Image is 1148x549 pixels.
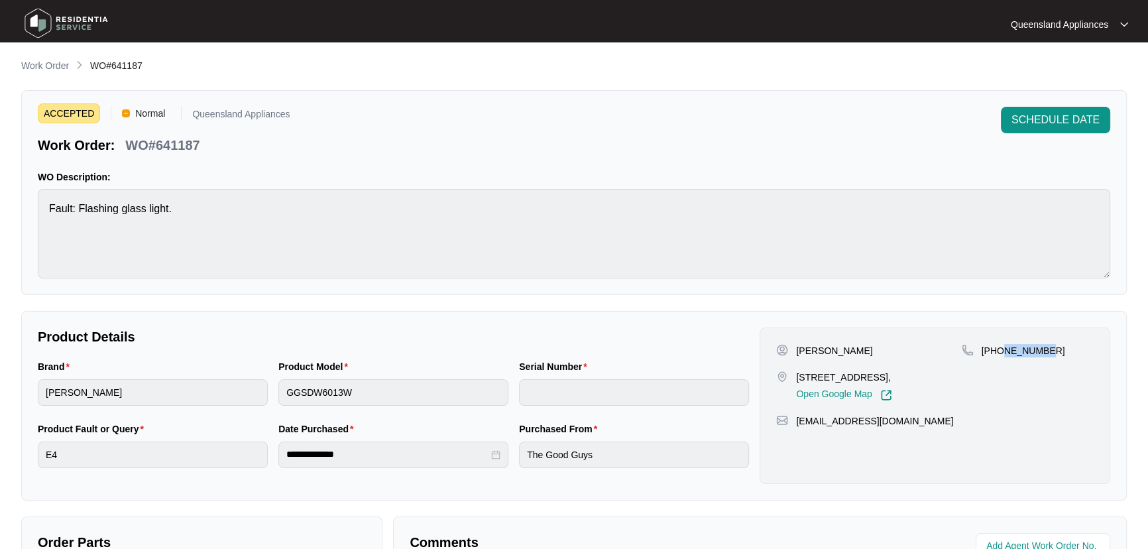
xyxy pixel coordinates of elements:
a: Work Order [19,59,72,74]
label: Serial Number [519,360,592,373]
input: Date Purchased [286,448,488,461]
span: SCHEDULE DATE [1011,112,1100,128]
input: Purchased From [519,442,749,468]
img: chevron-right [74,60,85,70]
input: Serial Number [519,379,749,406]
span: ACCEPTED [38,103,100,123]
input: Product Fault or Query [38,442,268,468]
img: Vercel Logo [122,109,130,117]
p: Product Details [38,328,749,346]
label: Purchased From [519,422,603,436]
p: Work Order [21,59,69,72]
label: Product Model [278,360,353,373]
button: SCHEDULE DATE [1001,107,1110,133]
p: [PERSON_NAME] [796,344,872,357]
input: Brand [38,379,268,406]
p: [PHONE_NUMBER] [982,344,1065,357]
img: residentia service logo [20,3,113,43]
input: Product Model [278,379,508,406]
p: [STREET_ADDRESS], [796,371,891,384]
p: WO#641187 [125,136,200,154]
p: Queensland Appliances [192,109,290,123]
p: [EMAIL_ADDRESS][DOMAIN_NAME] [796,414,953,428]
img: dropdown arrow [1120,21,1128,28]
img: map-pin [962,344,974,356]
img: Link-External [880,389,892,401]
textarea: Fault: Flashing glass light. [38,189,1110,278]
img: map-pin [776,414,788,426]
p: WO Description: [38,170,1110,184]
span: Normal [130,103,170,123]
a: Open Google Map [796,389,891,401]
p: Work Order: [38,136,115,154]
span: WO#641187 [90,60,143,71]
img: user-pin [776,344,788,356]
label: Brand [38,360,75,373]
img: map-pin [776,371,788,383]
label: Date Purchased [278,422,359,436]
label: Product Fault or Query [38,422,149,436]
p: Queensland Appliances [1011,18,1108,31]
